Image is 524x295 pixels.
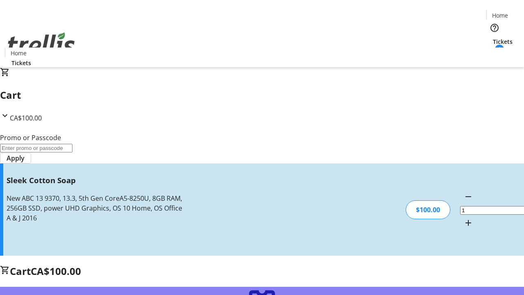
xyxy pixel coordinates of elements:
a: Tickets [486,37,519,46]
span: Tickets [11,59,31,67]
button: Decrement by one [460,188,477,205]
span: CA$100.00 [31,264,81,278]
a: Home [5,49,32,57]
span: Tickets [493,37,513,46]
a: Tickets [5,59,38,67]
h3: Sleek Cotton Soap [7,175,185,186]
span: CA$100.00 [10,113,42,123]
a: Home [487,11,513,20]
div: $100.00 [406,200,450,219]
span: Home [492,11,508,20]
img: Orient E2E Organization Vg49iMFUsy's Logo [5,23,78,64]
span: Apply [7,153,25,163]
span: Home [11,49,27,57]
button: Increment by one [460,215,477,231]
div: New ABC 13 9370, 13.3, 5th Gen CoreA5-8250U, 8GB RAM, 256GB SSD, power UHD Graphics, OS 10 Home, ... [7,193,185,223]
button: Help [486,20,503,36]
button: Cart [486,46,503,62]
